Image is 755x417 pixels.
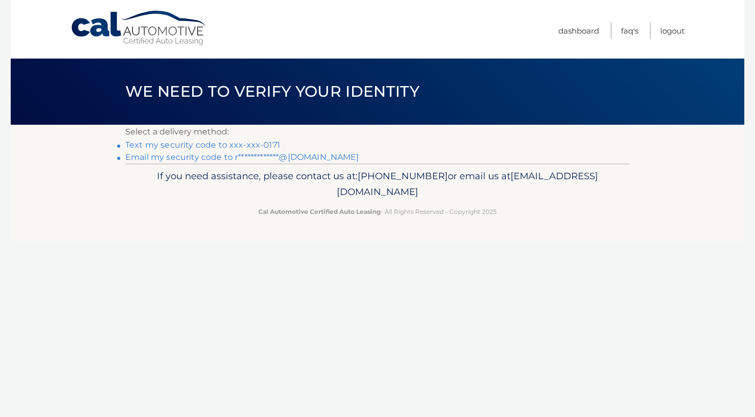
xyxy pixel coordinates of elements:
a: Cal Automotive [70,10,208,46]
a: FAQ's [621,22,638,39]
a: Dashboard [558,22,599,39]
strong: Cal Automotive Certified Auto Leasing [258,208,381,215]
span: We need to verify your identity [125,82,419,101]
a: Text my security code to xxx-xxx-0171 [125,140,280,150]
a: Logout [660,22,685,39]
p: - All Rights Reserved - Copyright 2025 [132,206,623,217]
p: If you need assistance, please contact us at: or email us at [132,168,623,201]
span: [PHONE_NUMBER] [358,170,448,182]
p: Select a delivery method: [125,125,630,139]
